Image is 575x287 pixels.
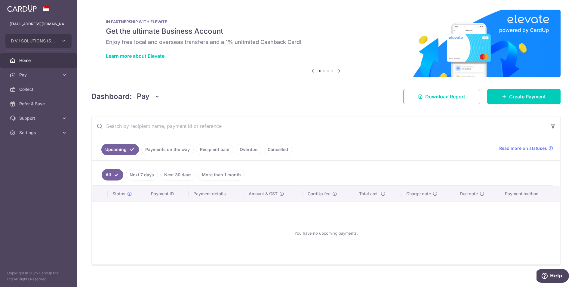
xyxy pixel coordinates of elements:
[92,116,546,136] input: Search by recipient name, payment id or reference
[425,93,465,100] span: Download Report
[308,191,331,197] span: CardUp fee
[460,191,478,197] span: Due date
[91,10,561,77] img: Renovation banner
[106,19,546,24] p: IN PARTNERSHIP WITH ELEVATE
[509,93,546,100] span: Create Payment
[19,101,59,107] span: Refer & Save
[137,91,149,102] span: Pay
[106,26,546,36] h5: Get the ultimate Business Account
[537,269,569,284] iframe: Opens a widget where you can find more information
[198,169,245,181] a: More than 1 month
[141,144,194,155] a: Payments on the way
[19,86,59,92] span: Collect
[146,186,189,202] th: Payment ID
[500,186,560,202] th: Payment method
[91,91,132,102] h4: Dashboard:
[99,207,553,260] div: You have no upcoming payments.
[19,115,59,121] span: Support
[137,91,160,102] button: Pay
[101,144,139,155] a: Upcoming
[403,89,480,104] a: Download Report
[106,53,165,59] a: Learn more about Elevate
[236,144,261,155] a: Overdue
[406,191,431,197] span: Charge date
[19,72,59,78] span: Pay
[7,5,37,12] img: CardUp
[160,169,195,181] a: Next 30 days
[249,191,278,197] span: Amount & GST
[10,21,67,27] p: [EMAIL_ADDRESS][DOMAIN_NAME]
[359,191,379,197] span: Total amt.
[106,39,546,46] h6: Enjoy free local and overseas transfers and a 1% unlimited Cashback Card!
[264,144,292,155] a: Cancelled
[102,169,123,181] a: All
[112,191,125,197] span: Status
[487,89,561,104] a: Create Payment
[189,186,244,202] th: Payment details
[19,130,59,136] span: Settings
[5,34,72,48] button: D.V.I SOLUTIONS (S) PTE. LTD.
[499,145,547,151] span: Read more on statuses
[19,57,59,63] span: Home
[126,169,158,181] a: Next 7 days
[11,38,55,44] span: D.V.I SOLUTIONS (S) PTE. LTD.
[499,145,553,151] a: Read more on statuses
[196,144,233,155] a: Recipient paid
